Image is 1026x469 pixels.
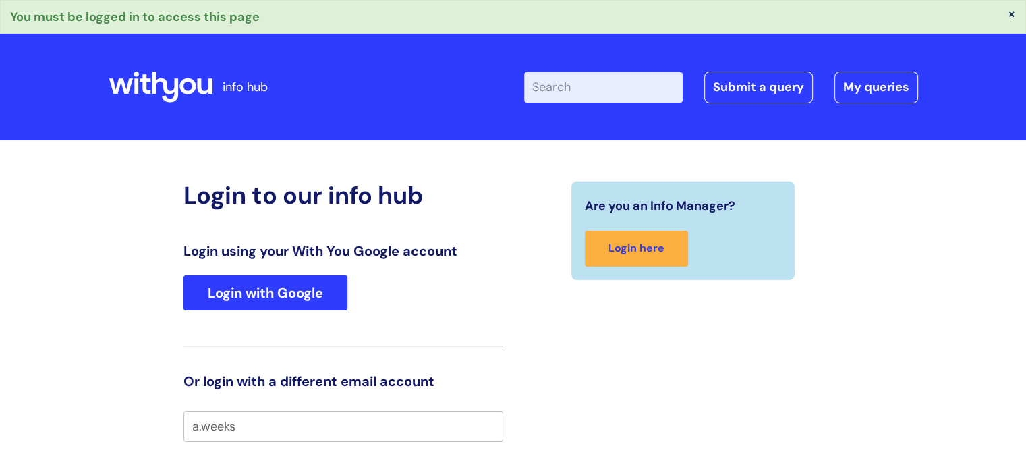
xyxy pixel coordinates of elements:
span: Are you an Info Manager? [585,195,735,217]
a: Login here [585,231,688,267]
h2: Login to our info hub [183,181,503,210]
input: Search [524,72,683,102]
a: Login with Google [183,275,347,310]
a: My queries [834,72,918,103]
h3: Or login with a different email account [183,373,503,389]
a: Submit a query [704,72,813,103]
input: Your e-mail address [183,411,503,442]
h3: Login using your With You Google account [183,243,503,259]
p: info hub [223,76,268,98]
button: × [1008,7,1016,20]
